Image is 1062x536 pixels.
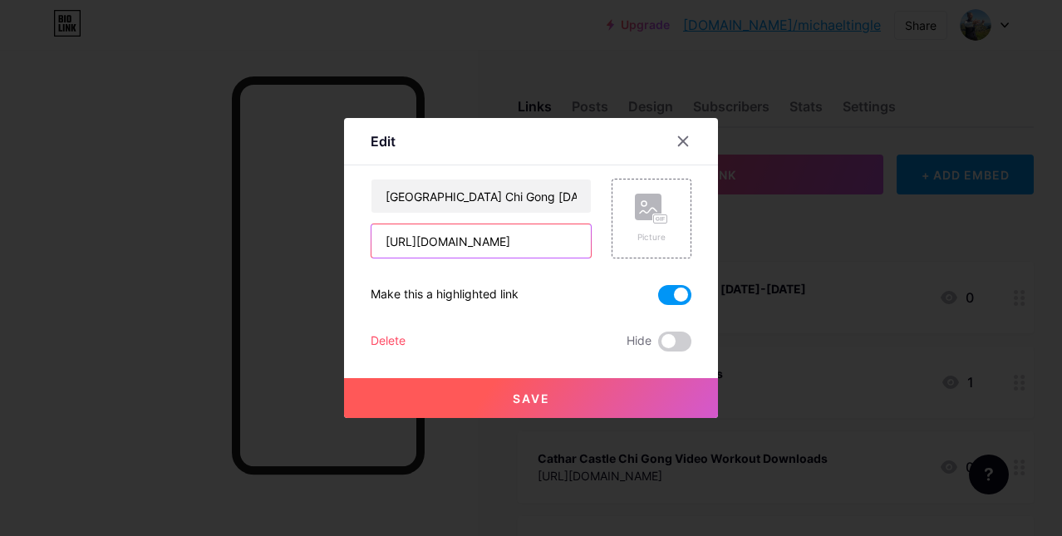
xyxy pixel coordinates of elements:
[513,391,550,406] span: Save
[371,332,406,352] div: Delete
[635,231,668,243] div: Picture
[344,378,718,418] button: Save
[371,131,396,151] div: Edit
[371,224,591,258] input: URL
[371,179,591,213] input: Title
[371,285,519,305] div: Make this a highlighted link
[627,332,651,352] span: Hide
